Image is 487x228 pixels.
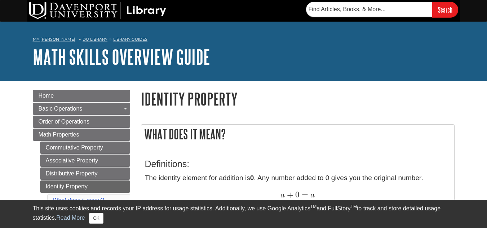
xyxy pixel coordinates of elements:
[39,131,79,138] span: Math Properties
[39,119,89,125] span: Order of Operations
[308,191,315,199] span: a
[33,46,210,68] a: Math Skills Overview Guide
[306,2,458,17] form: Searches DU Library's articles, books, and more
[40,142,130,154] a: Commutative Property
[39,93,54,99] span: Home
[33,204,455,224] div: This site uses cookies and records your IP address for usage statistics. Additionally, we use Goo...
[141,90,455,108] h1: Identity Property
[432,2,458,17] input: Search
[33,35,455,46] nav: breadcrumb
[40,180,130,193] a: Identity Property
[29,2,166,19] img: DU Library
[306,2,432,17] input: Find Articles, Books, & More...
[285,190,293,200] span: +
[89,213,103,224] button: Close
[33,90,130,102] a: Home
[300,190,308,200] span: =
[310,204,316,209] sup: TM
[39,106,83,112] span: Basic Operations
[33,129,130,141] a: Math Properties
[40,155,130,167] a: Associative Property
[33,116,130,128] a: Order of Operations
[141,125,454,144] h2: What does it mean?
[40,167,130,180] a: Distributive Property
[113,37,147,42] a: Library Guides
[83,37,107,42] a: DU Library
[33,103,130,115] a: Basic Operations
[33,36,75,43] a: My [PERSON_NAME]
[250,174,254,182] strong: 0
[351,204,357,209] sup: TM
[53,197,104,203] a: What does it mean?
[280,191,285,199] span: a
[145,159,451,169] h3: Definitions:
[56,215,85,221] a: Read More
[293,190,300,200] span: 0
